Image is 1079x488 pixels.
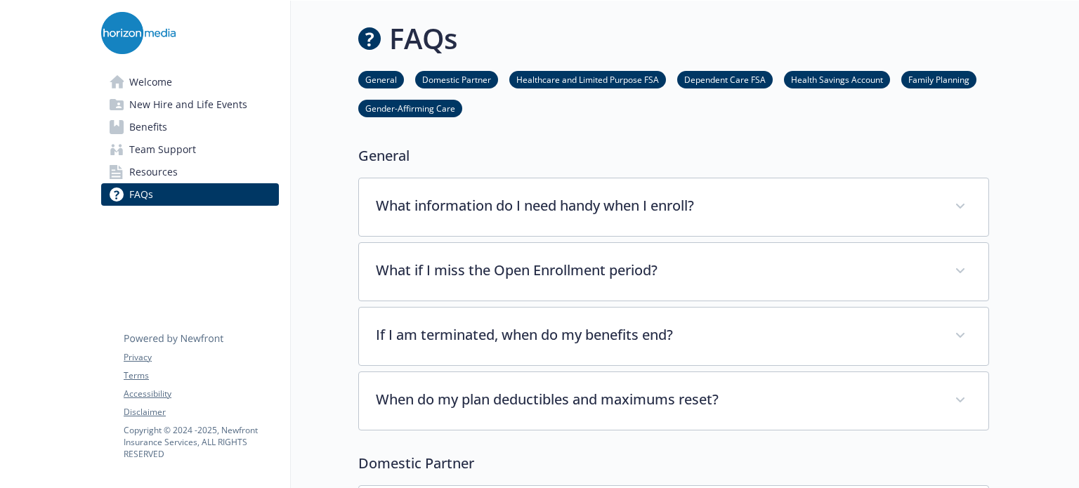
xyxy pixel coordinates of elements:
[784,72,890,86] a: Health Savings Account
[101,161,279,183] a: Resources
[124,369,278,382] a: Terms
[376,324,938,345] p: If I am terminated, when do my benefits end?
[129,183,153,206] span: FAQs
[389,18,457,60] h1: FAQs
[101,93,279,116] a: New Hire and Life Events
[376,195,938,216] p: What information do I need handy when I enroll?
[129,93,247,116] span: New Hire and Life Events
[129,138,196,161] span: Team Support
[358,453,989,474] p: Domestic Partner
[901,72,976,86] a: Family Planning
[124,388,278,400] a: Accessibility
[359,308,988,365] div: If I am terminated, when do my benefits end?
[376,389,938,410] p: When do my plan deductibles and maximums reset?
[129,71,172,93] span: Welcome
[124,406,278,418] a: Disclaimer
[124,351,278,364] a: Privacy
[124,424,278,460] p: Copyright © 2024 - 2025 , Newfront Insurance Services, ALL RIGHTS RESERVED
[101,138,279,161] a: Team Support
[101,71,279,93] a: Welcome
[359,243,988,301] div: What if I miss the Open Enrollment period?
[101,183,279,206] a: FAQs
[358,101,462,114] a: Gender-Affirming Care
[358,72,404,86] a: General
[376,260,938,281] p: What if I miss the Open Enrollment period?
[415,72,498,86] a: Domestic Partner
[359,178,988,236] div: What information do I need handy when I enroll?
[101,116,279,138] a: Benefits
[358,145,989,166] p: General
[509,72,666,86] a: Healthcare and Limited Purpose FSA
[129,161,178,183] span: Resources
[129,116,167,138] span: Benefits
[359,372,988,430] div: When do my plan deductibles and maximums reset?
[677,72,773,86] a: Dependent Care FSA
